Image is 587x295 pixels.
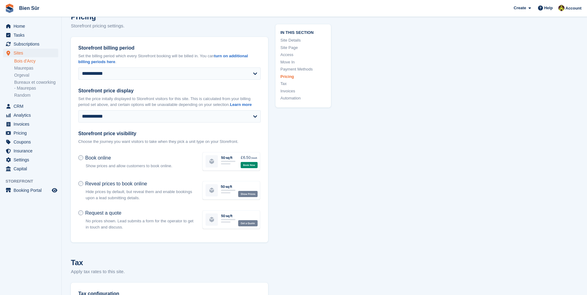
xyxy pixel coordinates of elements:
span: Insurance [14,147,51,155]
span: Booking Portal [14,186,51,195]
a: menu [3,102,58,111]
span: CRM [14,102,51,111]
input: Reveal prices to book online [78,181,83,186]
input: Request a quote [78,210,83,215]
a: menu [3,147,58,155]
span: Home [14,22,51,30]
span: Analytics [14,111,51,119]
h2: Pricing [71,11,268,22]
a: Pricing [280,73,326,79]
h2: Tax [71,257,268,268]
a: Tax [280,81,326,87]
span: Create [514,5,526,11]
a: Bureaux et coworking - Maurepas [14,79,58,91]
span: In this section [280,29,326,35]
a: Move In [280,59,326,65]
span: Request a quote [85,210,121,216]
a: menu [3,31,58,39]
a: menu [3,129,58,137]
p: Choose the journey you want visitors to take when they pick a unit type on your Storefront. [78,139,261,145]
span: Pricing [14,129,51,137]
a: Random [14,92,58,98]
a: Payment Methods [280,66,326,72]
a: Maurepas [14,65,58,71]
a: Bien Sûr [17,3,42,13]
p: Set the price initally displayed to Storefront visitors for this site. This is calculated from yo... [78,96,261,108]
img: Marie Tran [558,5,565,11]
span: Settings [14,156,51,164]
span: Account [565,5,581,11]
img: stora-icon-8386f47178a22dfd0bd8f6a31ec36ba5ce8667c1dd55bd0f319d3a0aa187defe.svg [5,4,14,13]
a: Orgeval [14,72,58,78]
a: Bois d'Arcy [14,58,58,64]
span: Tasks [14,31,51,39]
span: Sites [14,49,51,57]
a: Learn more [230,102,252,107]
a: menu [3,22,58,30]
input: Book online [78,155,83,160]
a: Site Details [280,37,326,43]
a: menu [3,186,58,195]
span: Storefront [6,178,61,184]
span: Help [544,5,553,11]
label: Storefront price display [78,87,261,95]
a: Automation [280,95,326,101]
p: Apply tax rates to this site. [71,268,268,275]
label: Storefront price visibility [78,130,261,137]
span: Subscriptions [14,40,51,48]
a: Preview store [51,187,58,194]
p: Hide prices by default, but reveal them and enable bookings upon a lead submitting details. [86,189,194,201]
a: menu [3,156,58,164]
p: Show prices and allow customers to book online. [86,163,194,169]
a: Invoices [280,88,326,94]
p: Storefront pricing settings. [71,22,268,30]
span: Invoices [14,120,51,128]
a: menu [3,111,58,119]
a: Access [280,52,326,58]
a: menu [3,49,58,57]
a: menu [3,120,58,128]
a: menu [3,138,58,146]
span: Capital [14,164,51,173]
p: Set the billing period which every Storefront booking will be billed in. You can . [78,53,261,65]
span: Coupons [14,138,51,146]
a: menu [3,40,58,48]
label: Storefront billing period [78,44,261,52]
span: Reveal prices to book online [85,181,147,186]
span: Book online [85,155,111,160]
a: menu [3,164,58,173]
a: Site Page [280,44,326,51]
p: No prices shown. Lead submits a form for the operator to get in touch and discuss. [86,218,194,230]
